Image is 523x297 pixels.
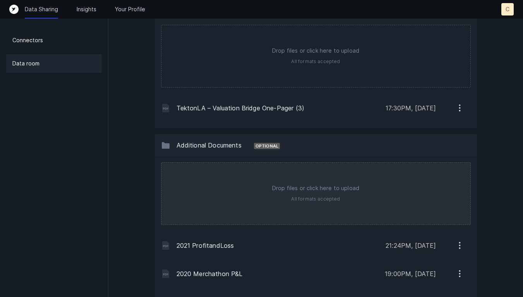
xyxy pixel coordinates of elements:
img: 4c1c1a354918672bc79fcf756030187a.svg [161,103,170,113]
p: 19:00PM, [DATE] [385,269,436,278]
p: 2021 ProfitandLoss [177,241,380,250]
span: Additional Documents [177,141,242,149]
img: 13c8d1aa17ce7ae226531ffb34303e38.svg [161,141,170,150]
p: 2020 Merchathon P&L [177,269,379,278]
a: Data Sharing [25,5,58,13]
button: C [501,3,514,15]
a: Insights [77,5,96,13]
p: C [506,5,509,13]
p: TektonLA – Valuation Bridge One-Pager (3) [177,103,380,113]
img: 4c1c1a354918672bc79fcf756030187a.svg [161,241,170,250]
a: Your Profile [115,5,145,13]
div: Optional [254,143,280,149]
p: 21:24PM, [DATE] [386,241,436,250]
p: Connectors [12,36,43,45]
p: Data room [12,59,39,68]
img: 4c1c1a354918672bc79fcf756030187a.svg [161,269,170,278]
a: Data room [6,54,102,73]
a: Connectors [6,31,102,50]
p: 17:30PM, [DATE] [386,103,436,113]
